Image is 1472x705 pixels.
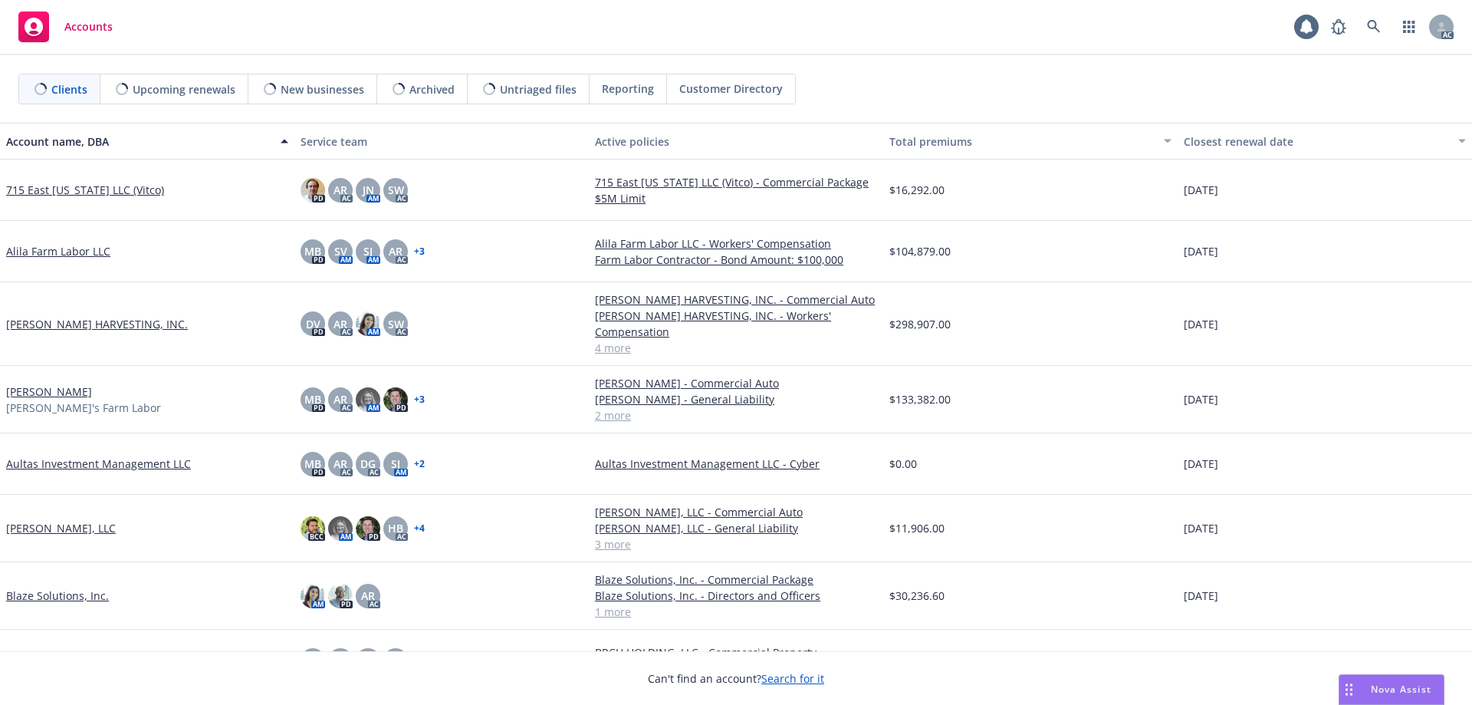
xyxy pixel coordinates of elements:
div: Total premiums [889,133,1155,150]
button: Closest renewal date [1178,123,1472,160]
span: [DATE] [1184,391,1218,407]
a: Blaze Solutions, Inc. [6,588,109,604]
a: Alila Farm Labor LLC [6,243,110,259]
a: 2 more [595,407,877,423]
a: 3 more [595,536,877,552]
span: Nova Assist [1371,683,1431,696]
span: Archived [409,81,455,97]
span: Can't find an account? [648,670,824,687]
span: MB [304,391,321,407]
a: BRCH HOLDING, LLC - Commercial Property [595,644,877,661]
img: photo [301,516,325,541]
a: Search for it [761,671,824,686]
span: [DATE] [1184,243,1218,259]
span: Customer Directory [679,81,783,97]
a: Search [1359,12,1389,42]
span: $0.00 [889,456,917,472]
span: [DATE] [1184,316,1218,332]
button: Total premiums [883,123,1178,160]
span: [DATE] [1184,588,1218,604]
span: AR [333,456,347,472]
a: + 2 [414,460,425,469]
a: + 3 [414,247,425,256]
a: + 4 [414,524,425,533]
a: Farm Labor Contractor - Bond Amount: $100,000 [595,252,877,268]
a: [PERSON_NAME], LLC [6,520,116,536]
a: [PERSON_NAME] - General Liability [595,391,877,407]
span: AR [333,316,347,332]
span: MB [304,243,321,259]
a: Alila Farm Labor LLC - Workers' Compensation [595,236,877,252]
span: SW [388,316,404,332]
a: Blaze Solutions, Inc. - Directors and Officers [595,588,877,604]
img: photo [383,387,408,412]
span: HB [388,520,403,536]
a: Aultas Investment Management LLC [6,456,191,472]
a: + 3 [414,395,425,404]
span: SJ [391,456,400,472]
span: $298,907.00 [889,316,951,332]
span: JN [363,182,374,198]
a: 1 more [595,604,877,620]
span: [DATE] [1184,182,1218,198]
div: Active policies [595,133,877,150]
span: $133,382.00 [889,391,951,407]
a: $5M Limit [595,190,877,206]
span: AR [389,243,402,259]
img: photo [301,178,325,203]
div: Drag to move [1339,675,1359,704]
span: Reporting [602,81,654,97]
span: Upcoming renewals [133,81,235,97]
span: AR [333,182,347,198]
a: Accounts [12,5,119,48]
span: [DATE] [1184,456,1218,472]
div: Service team [301,133,583,150]
a: 4 more [595,340,877,356]
span: SJ [363,243,373,259]
a: [PERSON_NAME] - Commercial Auto [595,375,877,391]
button: Nova Assist [1339,674,1444,705]
div: Account name, DBA [6,133,271,150]
span: SW [388,182,404,198]
span: New businesses [281,81,364,97]
span: [DATE] [1184,520,1218,536]
span: MB [304,456,321,472]
a: [PERSON_NAME] HARVESTING, INC. [6,316,188,332]
a: [PERSON_NAME] HARVESTING, INC. - Workers' Compensation [595,308,877,340]
span: $11,906.00 [889,520,945,536]
a: 715 East [US_STATE] LLC (Vitco) - Commercial Package [595,174,877,190]
a: [PERSON_NAME] HARVESTING, INC. - Commercial Auto [595,292,877,308]
span: DV [306,316,320,332]
span: Clients [51,81,87,97]
a: Report a Bug [1323,12,1354,42]
div: Closest renewal date [1184,133,1449,150]
a: Blaze Solutions, Inc. - Commercial Package [595,572,877,588]
span: AR [361,588,375,604]
span: $104,879.00 [889,243,951,259]
span: Accounts [64,21,113,33]
a: [PERSON_NAME] [6,384,92,400]
a: [PERSON_NAME], LLC - General Liability [595,520,877,536]
a: 715 East [US_STATE] LLC (Vitco) [6,182,164,198]
span: SV [334,243,347,259]
span: $16,292.00 [889,182,945,198]
span: Untriaged files [500,81,577,97]
img: photo [328,584,353,608]
span: DG [360,456,376,472]
img: photo [356,311,380,336]
img: photo [328,516,353,541]
img: photo [356,387,380,412]
button: Active policies [589,123,883,160]
a: Aultas Investment Management LLC - Cyber [595,456,877,472]
span: $30,236.60 [889,588,945,604]
a: Switch app [1394,12,1424,42]
img: photo [301,584,325,608]
span: [PERSON_NAME]'s Farm Labor [6,400,161,416]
